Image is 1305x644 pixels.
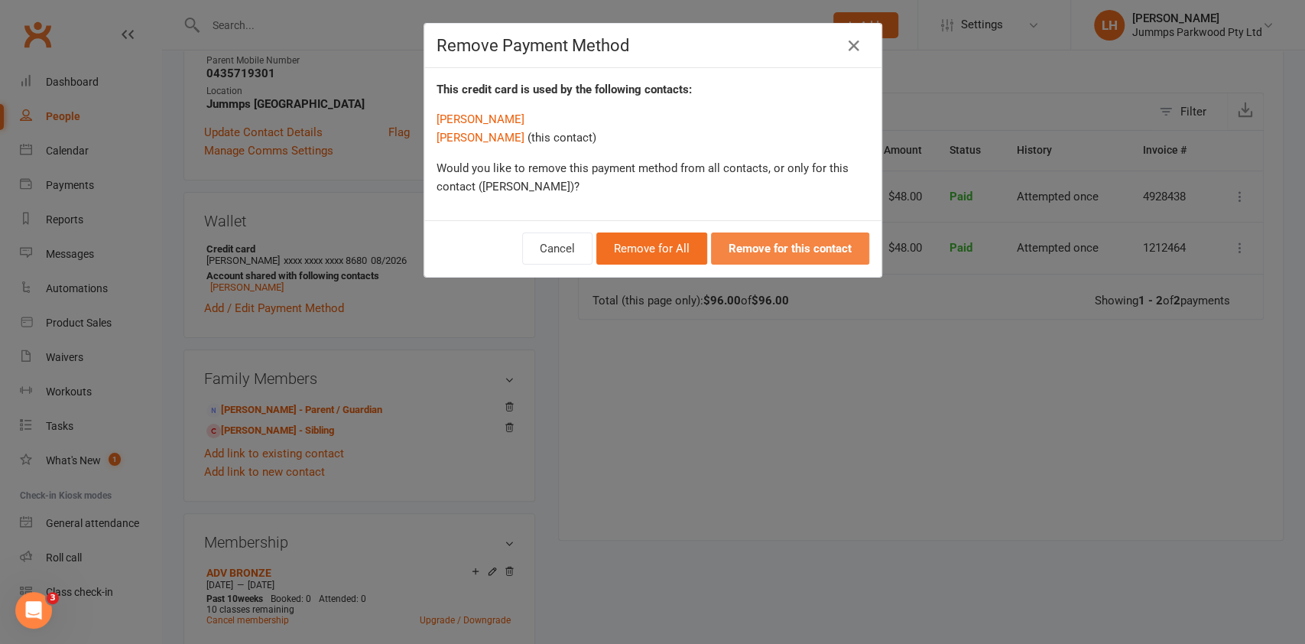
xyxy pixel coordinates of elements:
[842,34,866,58] button: Close
[437,159,869,196] p: Would you like to remove this payment method from all contacts, or only for this contact ([PERSON...
[437,83,692,96] strong: This credit card is used by the following contacts:
[437,36,869,55] h4: Remove Payment Method
[528,131,596,145] span: (this contact)
[437,112,524,126] a: [PERSON_NAME]
[711,233,869,265] button: Remove for this contact
[596,233,707,265] button: Remove for All
[437,131,524,145] a: [PERSON_NAME]
[47,592,59,604] span: 3
[15,592,52,629] iframe: Intercom live chat
[729,242,852,255] strong: Remove for this contact
[522,233,592,265] button: Cancel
